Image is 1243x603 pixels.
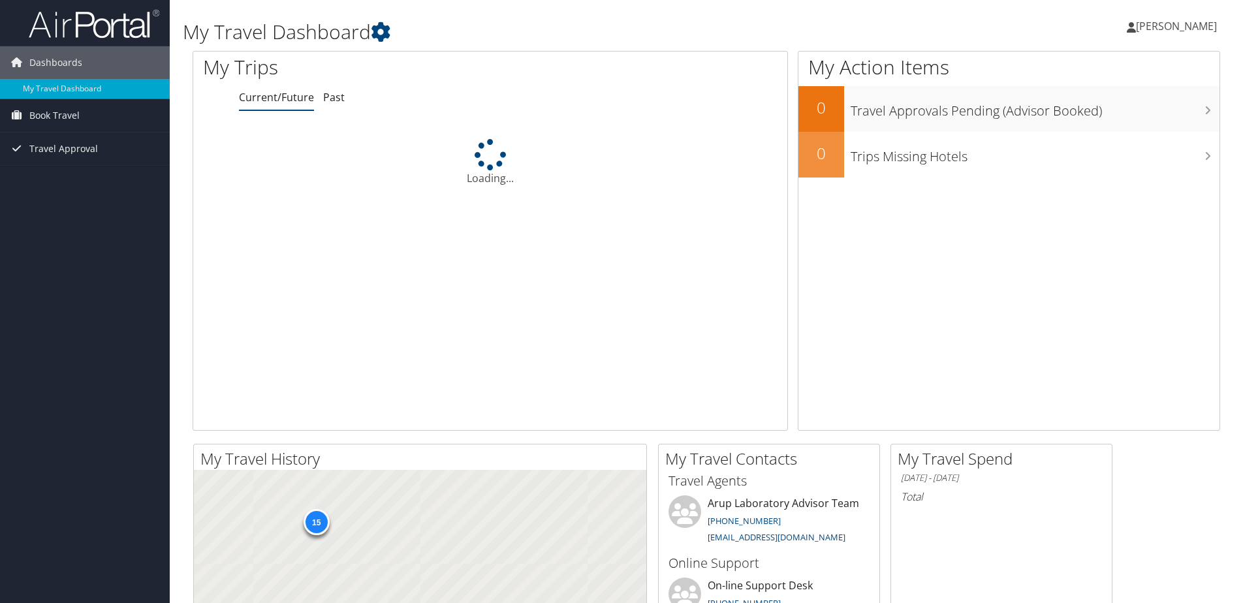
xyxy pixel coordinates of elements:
a: Past [323,90,345,104]
a: Current/Future [239,90,314,104]
span: Book Travel [29,99,80,132]
a: [PERSON_NAME] [1127,7,1230,46]
a: 0Travel Approvals Pending (Advisor Booked) [798,86,1219,132]
h2: My Travel Spend [898,448,1112,470]
h3: Trips Missing Hotels [851,141,1219,166]
span: Travel Approval [29,132,98,165]
li: Arup Laboratory Advisor Team [662,495,876,549]
a: [EMAIL_ADDRESS][DOMAIN_NAME] [708,531,845,543]
h3: Travel Agents [669,472,870,490]
h6: Total [901,489,1102,504]
span: Dashboards [29,46,82,79]
img: airportal-logo.png [29,8,159,39]
div: Loading... [193,139,787,186]
h6: [DATE] - [DATE] [901,472,1102,484]
h1: My Trips [203,54,530,81]
h3: Online Support [669,554,870,572]
a: 0Trips Missing Hotels [798,132,1219,178]
h2: My Travel Contacts [665,448,879,470]
a: [PHONE_NUMBER] [708,515,781,527]
h1: My Travel Dashboard [183,18,881,46]
h2: 0 [798,97,844,119]
h2: My Travel History [200,448,646,470]
h1: My Action Items [798,54,1219,81]
div: 15 [303,509,329,535]
h2: 0 [798,142,844,164]
span: [PERSON_NAME] [1136,19,1217,33]
h3: Travel Approvals Pending (Advisor Booked) [851,95,1219,120]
